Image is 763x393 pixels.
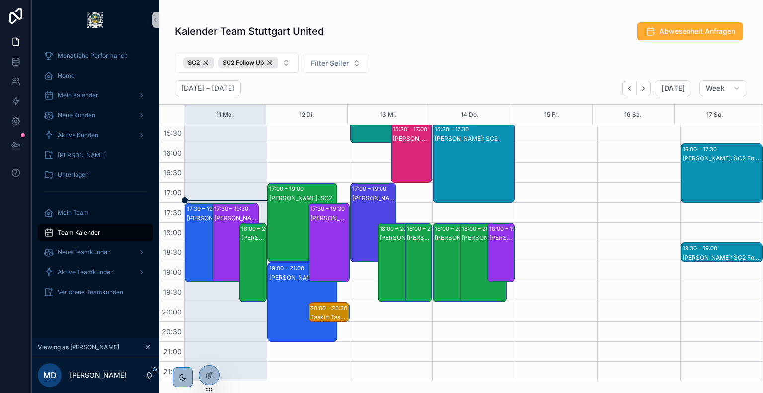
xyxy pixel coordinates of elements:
[380,105,397,125] button: 13 Mi.
[683,254,762,262] div: [PERSON_NAME]: SC2 Follow Up
[310,214,349,222] div: [PERSON_NAME]: SC2
[38,343,119,351] span: Viewing as [PERSON_NAME]
[58,248,111,256] span: Neue Teamkunden
[461,105,479,125] div: 14 Do.
[58,151,106,159] span: [PERSON_NAME]
[58,52,128,60] span: Monatliche Performance
[433,223,479,302] div: 18:00 – 20:00[PERSON_NAME]: SC2
[393,124,430,134] div: 15:30 – 17:00
[407,234,431,242] div: [PERSON_NAME]: SC2
[435,224,473,234] div: 18:00 – 20:00
[699,80,747,96] button: Week
[706,84,725,93] span: Week
[161,248,184,256] span: 18:30
[38,224,153,241] a: Team Kalender
[161,268,184,276] span: 19:00
[183,57,214,68] button: Unselect SC_2
[213,203,258,282] div: 17:30 – 19:30[PERSON_NAME]: SC2
[268,183,336,262] div: 17:00 – 19:00[PERSON_NAME]: SC2
[462,224,500,234] div: 18:00 – 20:00
[241,234,266,242] div: [PERSON_NAME]: SC2
[378,223,424,302] div: 18:00 – 20:00[PERSON_NAME]: SC2
[185,203,231,282] div: 17:30 – 19:30[PERSON_NAME]: SC2
[161,367,184,376] span: 21:30
[58,111,95,119] span: Neue Kunden
[637,22,743,40] button: Abwesenheit Anfragen
[58,209,89,217] span: Mein Team
[183,57,214,68] div: SC2
[161,288,184,296] span: 19:30
[489,224,527,234] div: 18:00 – 19:30
[435,124,471,134] div: 15:30 – 17:30
[161,168,184,177] span: 16:30
[38,243,153,261] a: Neue Teamkunden
[637,81,651,96] button: Next
[159,308,184,316] span: 20:00
[624,105,642,125] button: 16 Sa.
[661,84,685,93] span: [DATE]
[655,80,691,96] button: [DATE]
[70,370,127,380] p: [PERSON_NAME]
[161,149,184,157] span: 16:00
[310,204,347,214] div: 17:30 – 19:30
[269,263,306,273] div: 19:00 – 21:00
[161,188,184,197] span: 17:00
[309,303,349,321] div: 20:00 – 20:30Taskin Tasan: SC2 Follow Up
[310,314,349,321] div: Taskin Tasan: SC2 Follow Up
[269,274,336,282] div: [PERSON_NAME]: SC2
[38,263,153,281] a: Aktive Teamkunden
[38,67,153,84] a: Home
[58,268,114,276] span: Aktive Teamkunden
[58,288,123,296] span: Verlorene Teamkunden
[58,131,98,139] span: Aktive Kunden
[489,234,514,242] div: [PERSON_NAME]: SC2 Follow Up
[218,57,278,68] div: SC2 Follow Up
[299,105,314,125] button: 12 Di.
[58,91,98,99] span: Mein Kalender
[352,194,396,202] div: [PERSON_NAME] Böckmann: SC2
[58,72,75,79] span: Home
[38,47,153,65] a: Monatliche Performance
[352,184,389,194] div: 17:00 – 19:00
[544,105,559,125] button: 15 Fr.
[488,223,514,282] div: 18:00 – 19:30[PERSON_NAME]: SC2 Follow Up
[268,263,336,341] div: 19:00 – 21:00[PERSON_NAME]: SC2
[391,124,432,182] div: 15:30 – 17:00[PERSON_NAME]: SC2 Follow Up
[683,243,720,253] div: 18:30 – 19:00
[462,234,506,242] div: [PERSON_NAME]: SC2
[241,224,280,234] div: 18:00 – 20:00
[159,327,184,336] span: 20:30
[216,105,233,125] button: 11 Mo.
[393,135,431,143] div: [PERSON_NAME]: SC2 Follow Up
[38,146,153,164] a: [PERSON_NAME]
[683,144,719,154] div: 16:00 – 17:30
[706,105,723,125] button: 17 So.
[58,171,89,179] span: Unterlagen
[161,129,184,137] span: 15:30
[405,223,432,302] div: 18:00 – 20:00[PERSON_NAME]: SC2
[161,208,184,217] span: 17:30
[187,214,230,222] div: [PERSON_NAME]: SC2
[269,184,306,194] div: 17:00 – 19:00
[683,155,762,162] div: [PERSON_NAME]: SC2 Follow Up
[87,12,103,28] img: App logo
[38,283,153,301] a: Verlorene Teamkunden
[161,228,184,236] span: 18:00
[311,58,349,68] span: Filter Seller
[38,166,153,184] a: Unterlagen
[218,57,278,68] button: Unselect SC_2_FOLLOW_UP
[214,214,258,222] div: [PERSON_NAME]: SC2
[435,135,514,143] div: [PERSON_NAME]: SC2
[269,194,336,202] div: [PERSON_NAME]: SC2
[38,86,153,104] a: Mein Kalender
[435,234,478,242] div: [PERSON_NAME]: SC2
[659,26,735,36] span: Abwesenheit Anfragen
[681,144,762,202] div: 16:00 – 17:30[PERSON_NAME]: SC2 Follow Up
[380,234,423,242] div: [PERSON_NAME]: SC2
[622,81,637,96] button: Back
[38,204,153,222] a: Mein Team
